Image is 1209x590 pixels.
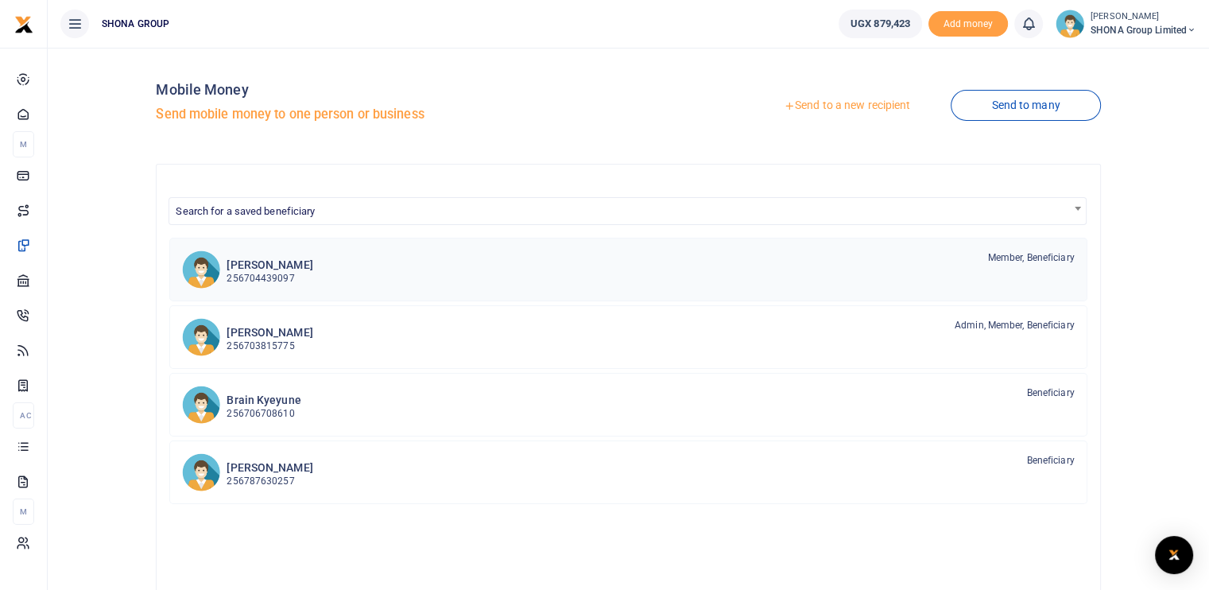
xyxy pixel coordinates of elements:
[227,271,312,286] p: 256704439097
[95,17,176,31] span: SHONA GROUP
[1026,453,1074,468] span: Beneficiary
[13,402,34,429] li: Ac
[182,453,220,491] img: AT
[1026,386,1074,400] span: Beneficiary
[928,11,1008,37] span: Add money
[169,197,1086,225] span: Search for a saved beneficiary
[743,91,951,120] a: Send to a new recipient
[988,250,1075,265] span: Member, Beneficiary
[955,318,1075,332] span: Admin, Member, Beneficiary
[176,205,315,217] span: Search for a saved beneficiary
[1091,10,1196,24] small: [PERSON_NAME]
[13,131,34,157] li: M
[928,17,1008,29] a: Add money
[227,461,312,475] h6: [PERSON_NAME]
[156,81,622,99] h4: Mobile Money
[169,441,1087,504] a: AT [PERSON_NAME] 256787630257 Beneficiary
[169,198,1085,223] span: Search for a saved beneficiary
[951,90,1100,121] a: Send to many
[1056,10,1084,38] img: profile-user
[182,386,220,424] img: BK
[832,10,928,38] li: Wallet ballance
[1056,10,1196,38] a: profile-user [PERSON_NAME] SHONA Group Limited
[14,17,33,29] a: logo-small logo-large logo-large
[227,258,312,272] h6: [PERSON_NAME]
[182,250,220,289] img: BK
[13,499,34,525] li: M
[928,11,1008,37] li: Toup your wallet
[156,107,622,122] h5: Send mobile money to one person or business
[851,16,910,32] span: UGX 879,423
[227,406,300,421] p: 256706708610
[169,373,1087,437] a: BK Brain Kyeyune 256706708610 Beneficiary
[169,305,1087,369] a: JN [PERSON_NAME] 256703815775 Admin, Member, Beneficiary
[227,394,300,407] h6: Brain Kyeyune
[14,15,33,34] img: logo-small
[839,10,922,38] a: UGX 879,423
[169,238,1087,301] a: BK [PERSON_NAME] 256704439097 Member, Beneficiary
[227,326,312,340] h6: [PERSON_NAME]
[1091,23,1196,37] span: SHONA Group Limited
[227,474,312,489] p: 256787630257
[1155,536,1193,574] div: Open Intercom Messenger
[227,339,312,354] p: 256703815775
[182,318,220,356] img: JN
